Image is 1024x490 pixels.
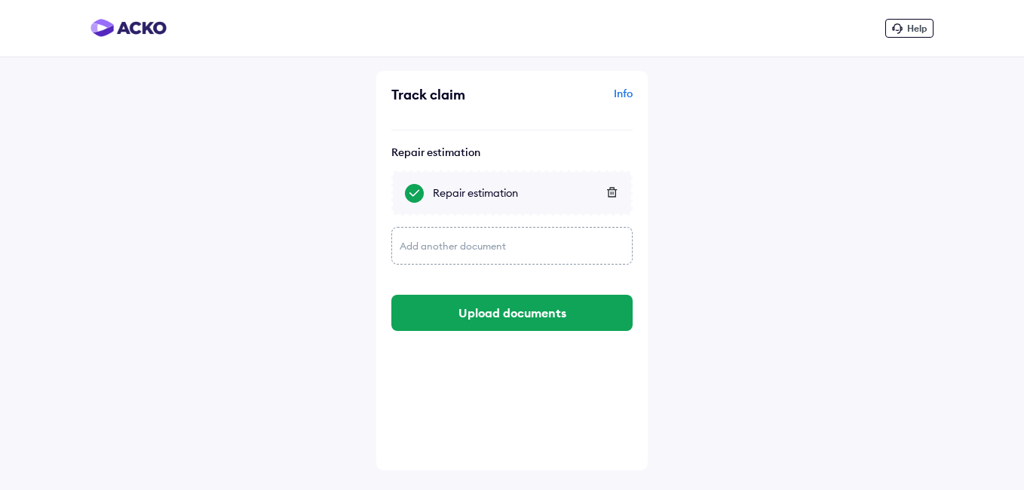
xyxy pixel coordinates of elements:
div: Info [516,86,633,115]
button: Upload documents [391,295,633,331]
span: Help [907,23,927,34]
img: horizontal-gradient.png [90,19,167,37]
div: Add another document [391,227,633,265]
div: Repair estimation [433,185,619,201]
div: Track claim [391,86,508,103]
div: Repair estimation [391,145,633,159]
